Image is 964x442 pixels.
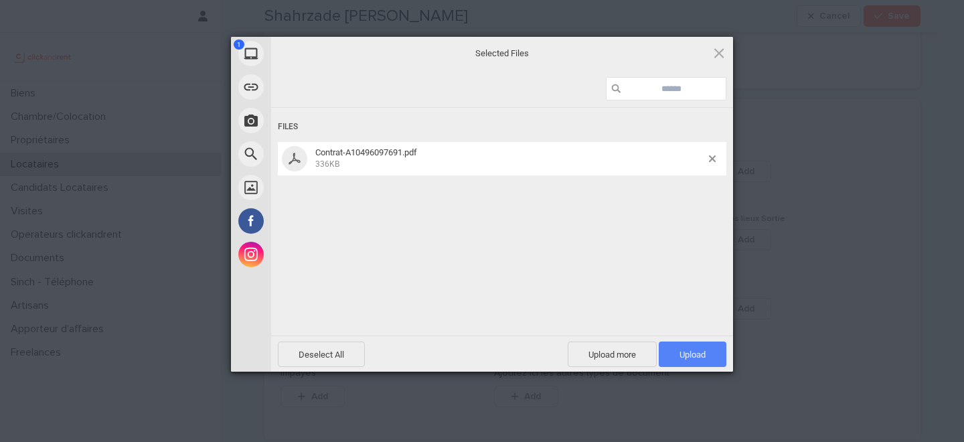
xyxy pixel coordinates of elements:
span: Click here or hit ESC to close picker [712,46,726,60]
span: Upload [659,342,726,367]
div: Instagram [231,238,392,271]
span: Upload more [568,342,657,367]
div: Link (URL) [231,70,392,104]
span: Upload [679,350,706,360]
div: Files [278,115,726,139]
div: Unsplash [231,171,392,204]
div: Take Photo [231,104,392,137]
span: Deselect All [278,342,365,367]
div: Facebook [231,204,392,238]
span: Contrat-A10496097691.pdf [315,147,417,157]
div: My Device [231,37,392,70]
span: 1 [234,40,244,50]
span: Selected Files [368,48,636,60]
span: Contrat-A10496097691.pdf [311,147,709,169]
div: Web Search [231,137,392,171]
span: 336KB [315,159,339,169]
